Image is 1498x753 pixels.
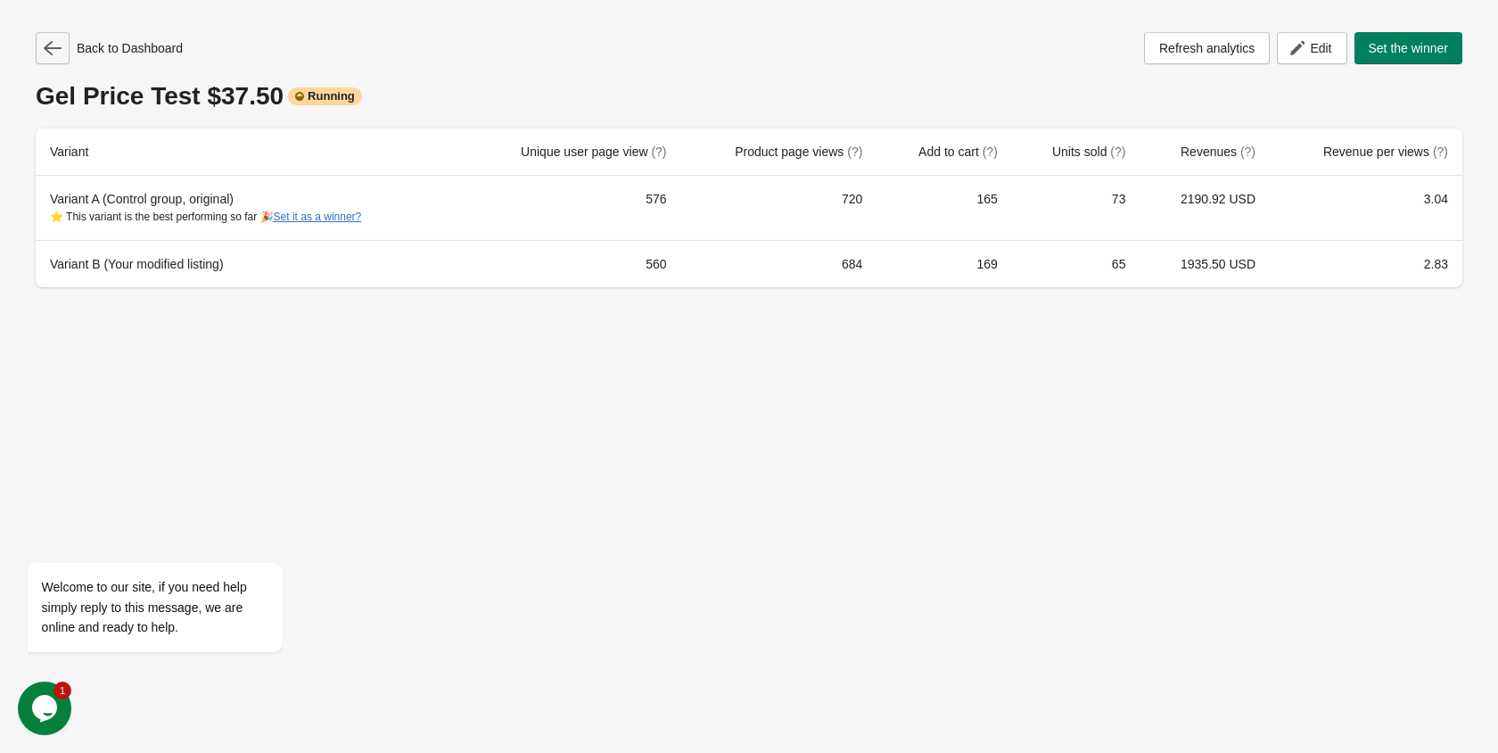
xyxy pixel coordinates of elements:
[274,211,362,223] button: Set it as a winner?
[18,682,75,735] iframe: chat widget
[983,145,998,159] span: (?)
[1012,240,1140,287] td: 65
[36,32,183,64] div: Back to Dashboard
[1270,240,1462,287] td: 2.83
[847,145,862,159] span: (?)
[1140,176,1270,240] td: 2190.92 USD
[1144,32,1270,64] button: Refresh analytics
[50,255,448,273] div: Variant B (Your modified listing)
[735,145,862,159] span: Product page views
[36,128,462,176] th: Variant
[1277,32,1346,64] button: Edit
[681,176,877,240] td: 720
[1354,32,1463,64] button: Set the winner
[18,304,339,673] iframe: chat widget
[1433,145,1448,159] span: (?)
[1369,41,1449,55] span: Set the winner
[36,82,1462,111] div: Gel Price Test $37.50
[50,208,448,226] div: ⭐ This variant is the best performing so far 🎉
[651,145,666,159] span: (?)
[1052,145,1125,159] span: Units sold
[462,176,680,240] td: 576
[1240,145,1255,159] span: (?)
[1270,176,1462,240] td: 3.04
[1181,145,1255,159] span: Revenues
[521,145,666,159] span: Unique user page view
[288,87,362,105] div: Running
[1310,41,1331,55] span: Edit
[877,240,1011,287] td: 169
[50,190,448,226] div: Variant A (Control group, original)
[1159,41,1255,55] span: Refresh analytics
[1140,240,1270,287] td: 1935.50 USD
[1323,145,1448,159] span: Revenue per views
[918,145,998,159] span: Add to cart
[462,240,680,287] td: 560
[877,176,1011,240] td: 165
[681,240,877,287] td: 684
[1110,145,1125,159] span: (?)
[1012,176,1140,240] td: 73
